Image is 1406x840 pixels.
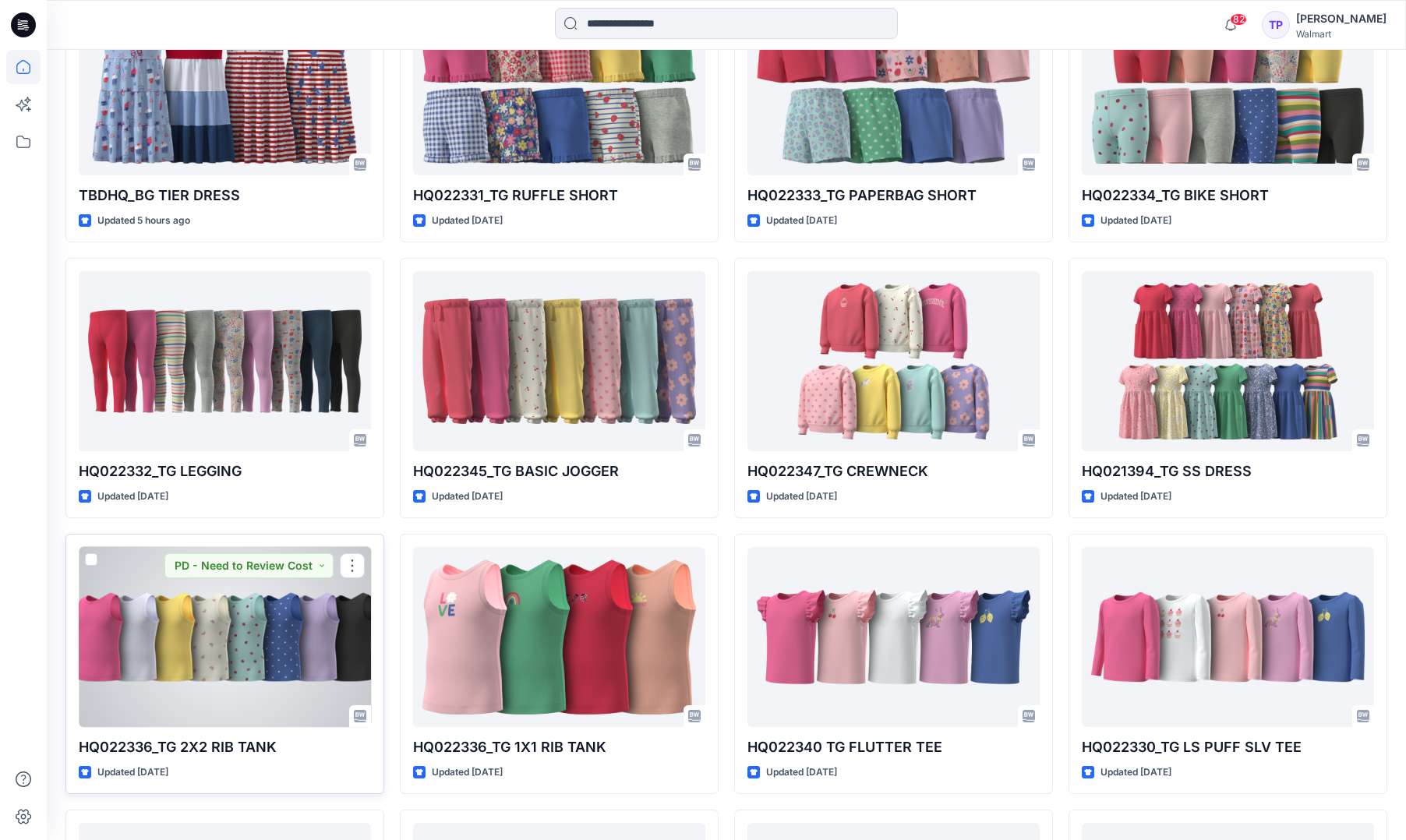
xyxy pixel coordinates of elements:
[747,271,1040,451] a: HQ022347_TG CREWNECK
[79,736,371,758] p: HQ022336_TG 2X2 RIB TANK
[1100,764,1171,781] p: Updated [DATE]
[1100,489,1171,505] p: Updated [DATE]
[97,489,168,505] p: Updated [DATE]
[413,461,705,482] p: HQ022345_TG BASIC JOGGER
[747,461,1040,482] p: HQ022347_TG CREWNECK
[1082,736,1374,758] p: HQ022330_TG LS PUFF SLV TEE
[766,213,837,229] p: Updated [DATE]
[766,489,837,505] p: Updated [DATE]
[432,764,503,781] p: Updated [DATE]
[766,764,837,781] p: Updated [DATE]
[432,213,503,229] p: Updated [DATE]
[413,185,705,206] p: HQ022331_TG RUFFLE SHORT
[413,271,705,451] a: HQ022345_TG BASIC JOGGER
[747,547,1040,727] a: HQ022340 TG FLUTTER TEE
[79,547,371,727] a: HQ022336_TG 2X2 RIB TANK
[79,185,371,206] p: TBDHQ_BG TIER DRESS
[1082,461,1374,482] p: HQ021394_TG SS DRESS
[97,764,168,781] p: Updated [DATE]
[1296,28,1387,40] div: Walmart
[1082,185,1374,206] p: HQ022334_TG BIKE SHORT
[1296,9,1387,28] div: [PERSON_NAME]
[1082,547,1374,727] a: HQ022330_TG LS PUFF SLV TEE
[79,271,371,451] a: HQ022332_TG LEGGING
[1100,213,1171,229] p: Updated [DATE]
[413,547,705,727] a: HQ022336_TG 1X1 RIB TANK
[97,213,190,229] p: Updated 5 hours ago
[1262,11,1290,39] div: TP
[432,489,503,505] p: Updated [DATE]
[1082,271,1374,451] a: HQ021394_TG SS DRESS
[79,461,371,482] p: HQ022332_TG LEGGING
[747,185,1040,206] p: HQ022333_TG PAPERBAG SHORT
[413,736,705,758] p: HQ022336_TG 1X1 RIB TANK
[1230,13,1247,26] span: 82
[747,736,1040,758] p: HQ022340 TG FLUTTER TEE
